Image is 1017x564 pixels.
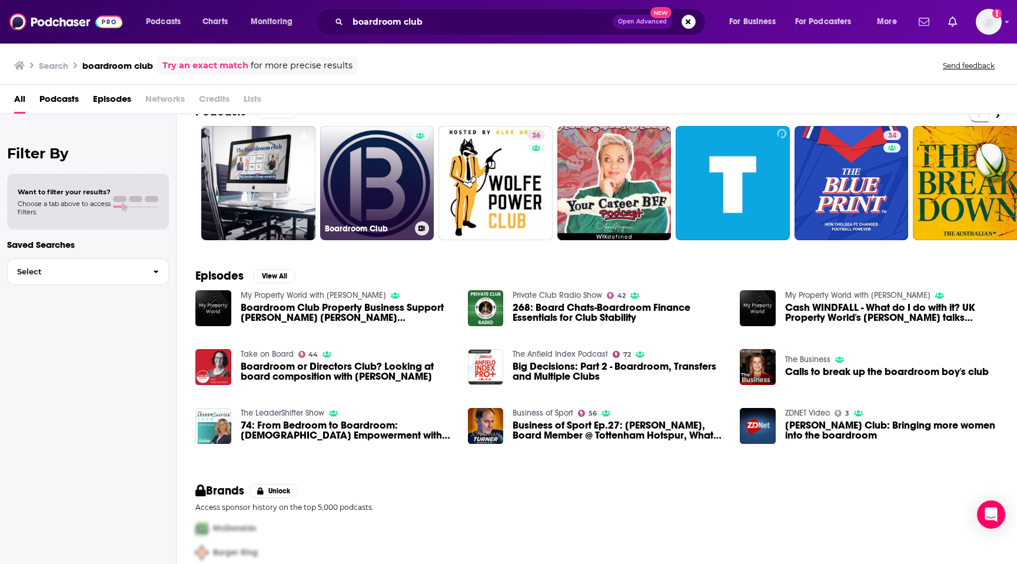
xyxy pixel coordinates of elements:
[740,408,776,444] img: Churchill Club: Bringing more women into the boardroom
[146,14,181,30] span: Podcasts
[138,12,196,31] button: open menu
[939,61,998,71] button: Send feedback
[251,14,293,30] span: Monitoring
[241,349,294,359] a: Take on Board
[977,500,1005,529] div: Open Intercom Messenger
[327,8,717,35] div: Search podcasts, credits, & more...
[241,290,386,300] a: My Property World with WILL MALLARD
[298,351,318,358] a: 44
[527,131,545,140] a: 36
[253,269,295,283] button: View All
[195,503,998,512] p: Access sponsor history on the top 5,000 podcasts.
[7,258,169,285] button: Select
[162,59,248,72] a: Try an exact match
[7,145,169,162] h2: Filter By
[195,268,244,283] h2: Episodes
[623,352,631,357] span: 72
[438,126,553,240] a: 36
[39,89,79,114] a: Podcasts
[513,303,726,323] a: 268: Board Chats-Boardroom Finance Essentials for Club Stability
[617,293,626,298] span: 42
[835,410,849,417] a: 3
[740,290,776,326] img: Cash WINDFALL - What do I do with it? UK Property World's Will Mallard talks investment with Adam...
[513,420,726,440] a: Business of Sport Ep.27: Jonathan Turner, Board Member @ Tottenham Hotspur, What goes on in the b...
[976,9,1002,35] button: Show profile menu
[721,12,790,31] button: open menu
[795,14,852,30] span: For Podcasters
[8,268,144,276] span: Select
[241,361,454,381] a: Boardroom or Directors Club? Looking at board composition with Jessica Wallace
[468,349,504,385] img: Big Decisions: Part 2 - Boardroom, Transfers and Multiple Clubs
[320,126,434,240] a: Boardroom Club
[251,59,353,72] span: for more precise results
[785,367,989,377] a: Calls to break up the boardroom boy's club
[607,292,626,299] a: 42
[877,14,897,30] span: More
[195,290,231,326] img: Boardroom Club Property Business Support Will Mallard Adam Vickers Rod Turner Episode #146
[618,19,667,25] span: Open Advanced
[9,11,122,33] img: Podchaser - Follow, Share and Rate Podcasts
[513,420,726,440] span: Business of Sport Ep.27: [PERSON_NAME], Board Member @ Tottenham Hotspur, What goes on in the boa...
[513,361,726,381] a: Big Decisions: Part 2 - Boardroom, Transfers and Multiple Clubs
[244,89,261,114] span: Lists
[202,14,228,30] span: Charts
[348,12,613,31] input: Search podcasts, credits, & more...
[195,408,231,444] img: 74: From Bedroom to Boardroom: Female Empowerment with Skirt Club Founder Genevieve LeJeune
[195,12,235,31] a: Charts
[785,290,930,300] a: My Property World with WILL MALLARD
[795,126,909,240] a: 34
[18,200,111,216] span: Choose a tab above to access filters.
[787,12,869,31] button: open menu
[191,516,213,540] img: First Pro Logo
[241,420,454,440] a: 74: From Bedroom to Boardroom: Female Empowerment with Skirt Club Founder Genevieve LeJeune
[82,60,153,71] h3: boardroom club
[241,303,454,323] a: Boardroom Club Property Business Support Will Mallard Adam Vickers Rod Turner Episode #146
[883,131,901,140] a: 34
[93,89,131,114] a: Episodes
[241,420,454,440] span: 74: From Bedroom to Boardroom: [DEMOGRAPHIC_DATA] Empowerment with Skirt Club Founder [PERSON_NAME]
[785,408,830,418] a: ZDNET Video
[14,89,25,114] a: All
[195,349,231,385] img: Boardroom or Directors Club? Looking at board composition with Jessica Wallace
[869,12,912,31] button: open menu
[325,224,410,234] h3: Boardroom Club
[992,9,1002,18] svg: Add a profile image
[578,410,597,417] a: 56
[785,303,998,323] span: Cash WINDFALL - What do I do with it? UK Property World's [PERSON_NAME] talks investment with [PE...
[532,130,540,142] span: 36
[513,290,602,300] a: Private Club Radio Show
[785,303,998,323] a: Cash WINDFALL - What do I do with it? UK Property World's Will Mallard talks investment with Adam...
[241,408,324,418] a: The LeaderShifter Show
[785,354,830,364] a: The Business
[613,351,631,358] a: 72
[249,484,299,498] button: Unlock
[845,411,849,416] span: 3
[976,9,1002,35] img: User Profile
[468,290,504,326] img: 268: Board Chats-Boardroom Finance Essentials for Club Stability
[145,89,185,114] span: Networks
[943,12,962,32] a: Show notifications dropdown
[241,361,454,381] span: Boardroom or Directors Club? Looking at board composition with [PERSON_NAME]
[213,548,258,558] span: Burger King
[613,15,672,29] button: Open AdvancedNew
[468,408,504,444] img: Business of Sport Ep.27: Jonathan Turner, Board Member @ Tottenham Hotspur, What goes on in the b...
[740,349,776,385] img: Calls to break up the boardroom boy's club
[785,420,998,440] a: Churchill Club: Bringing more women into the boardroom
[589,411,597,416] span: 56
[888,130,896,142] span: 34
[39,60,68,71] h3: Search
